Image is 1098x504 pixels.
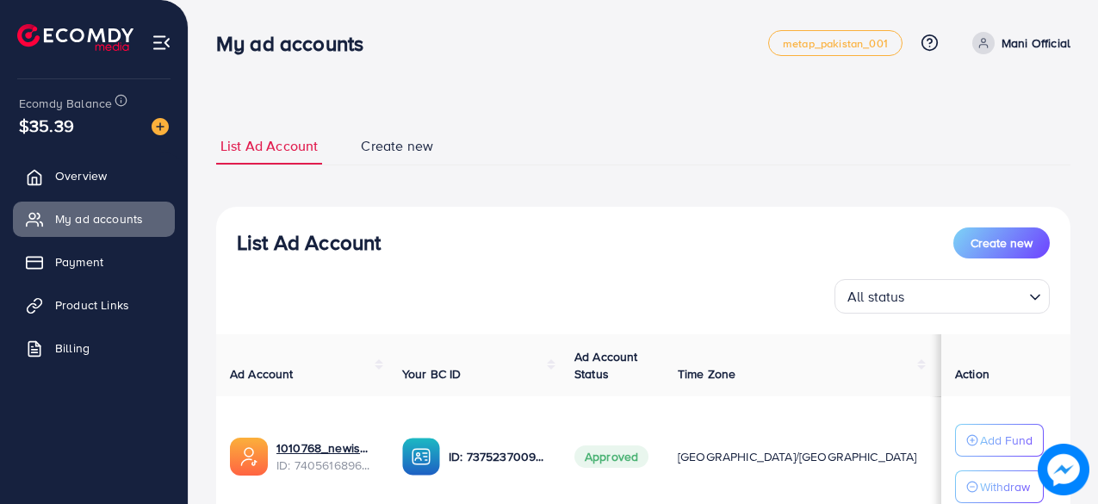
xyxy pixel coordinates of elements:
span: Payment [55,253,103,271]
p: ID: 7375237009410899984 [449,446,547,467]
div: Search for option [834,279,1050,314]
a: Billing [13,331,175,365]
h3: List Ad Account [237,230,381,255]
span: Overview [55,167,107,184]
a: Payment [13,245,175,279]
span: Ecomdy Balance [19,95,112,112]
div: <span class='underline'>1010768_newishrat011_1724254562912</span></br>7405616896047104017 [276,439,375,475]
span: Your BC ID [402,365,462,383]
input: Search for option [910,281,1022,309]
a: 1010768_newishrat011_1724254562912 [276,439,375,457]
button: Withdraw [955,470,1044,503]
span: All status [844,284,909,309]
span: $35.39 [19,113,74,138]
span: My ad accounts [55,210,143,227]
img: menu [152,33,171,53]
a: Mani Official [965,32,1070,54]
a: Overview [13,159,175,193]
span: Ad Account [230,365,294,383]
img: logo [17,24,133,51]
span: Product Links [55,296,129,314]
img: image [1038,444,1089,495]
h3: My ad accounts [216,31,377,56]
a: Product Links [13,288,175,322]
button: Create new [953,227,1050,258]
p: Add Fund [980,430,1033,451]
span: [GEOGRAPHIC_DATA]/[GEOGRAPHIC_DATA] [678,448,917,465]
span: Time Zone [678,365,735,383]
span: metap_pakistan_001 [783,38,888,49]
p: Mani Official [1002,33,1070,53]
span: Create new [971,234,1033,252]
span: Create new [361,136,433,156]
p: Withdraw [980,476,1030,497]
button: Add Fund [955,424,1044,457]
span: Ad Account Status [574,348,638,383]
span: List Ad Account [220,136,318,156]
a: metap_pakistan_001 [768,30,903,56]
span: ID: 7405616896047104017 [276,457,375,474]
img: ic-ba-acc.ded83a64.svg [402,438,440,476]
span: Approved [574,445,648,468]
img: ic-ads-acc.e4c84228.svg [230,438,268,476]
span: Billing [55,339,90,357]
span: Action [955,365,989,383]
a: My ad accounts [13,202,175,236]
img: image [152,118,169,135]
